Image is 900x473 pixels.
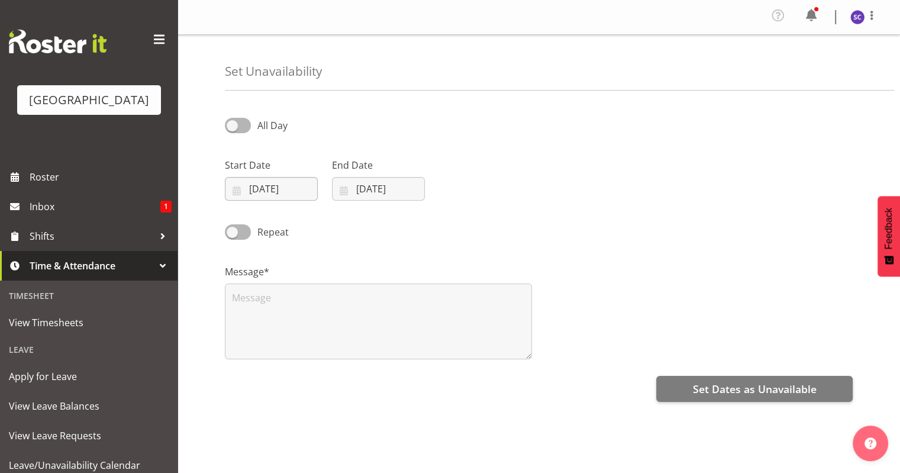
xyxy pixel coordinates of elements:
img: help-xxl-2.png [864,437,876,449]
button: Feedback - Show survey [878,196,900,276]
label: Start Date [225,158,318,172]
div: Timesheet [3,284,175,308]
div: Leave [3,337,175,362]
span: Time & Attendance [30,257,154,275]
a: View Leave Requests [3,421,175,451]
h4: Set Unavailability [225,65,322,78]
input: Click to select... [332,177,425,201]
span: Shifts [30,227,154,245]
span: View Leave Balances [9,397,169,415]
label: End Date [332,158,425,172]
img: skye-colonna9939.jpg [850,10,864,24]
a: View Leave Balances [3,391,175,421]
a: View Timesheets [3,308,175,337]
a: Apply for Leave [3,362,175,391]
button: Set Dates as Unavailable [656,376,853,402]
span: Roster [30,168,172,186]
span: Apply for Leave [9,368,169,385]
span: Repeat [251,225,289,239]
label: Message* [225,265,532,279]
span: 1 [160,201,172,213]
span: View Leave Requests [9,427,169,445]
img: Rosterit website logo [9,30,107,53]
span: View Timesheets [9,314,169,332]
span: All Day [257,119,288,132]
div: [GEOGRAPHIC_DATA] [29,91,149,109]
input: Click to select... [225,177,318,201]
span: Inbox [30,198,160,215]
span: Feedback [883,208,894,249]
span: Set Dates as Unavailable [692,381,816,397]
